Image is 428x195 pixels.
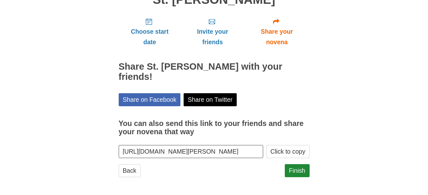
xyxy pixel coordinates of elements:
[119,62,310,82] h2: Share St. [PERSON_NAME] with your friends!
[285,164,310,177] a: Finish
[244,13,310,51] a: Share your novena
[266,145,310,158] button: Click to copy
[119,164,141,177] a: Back
[119,93,181,106] a: Share on Facebook
[125,26,175,47] span: Choose start date
[119,13,181,51] a: Choose start date
[184,93,237,106] a: Share on Twitter
[187,26,238,47] span: Invite your friends
[251,26,303,47] span: Share your novena
[181,13,244,51] a: Invite your friends
[119,120,310,136] h3: You can also send this link to your friends and share your novena that way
